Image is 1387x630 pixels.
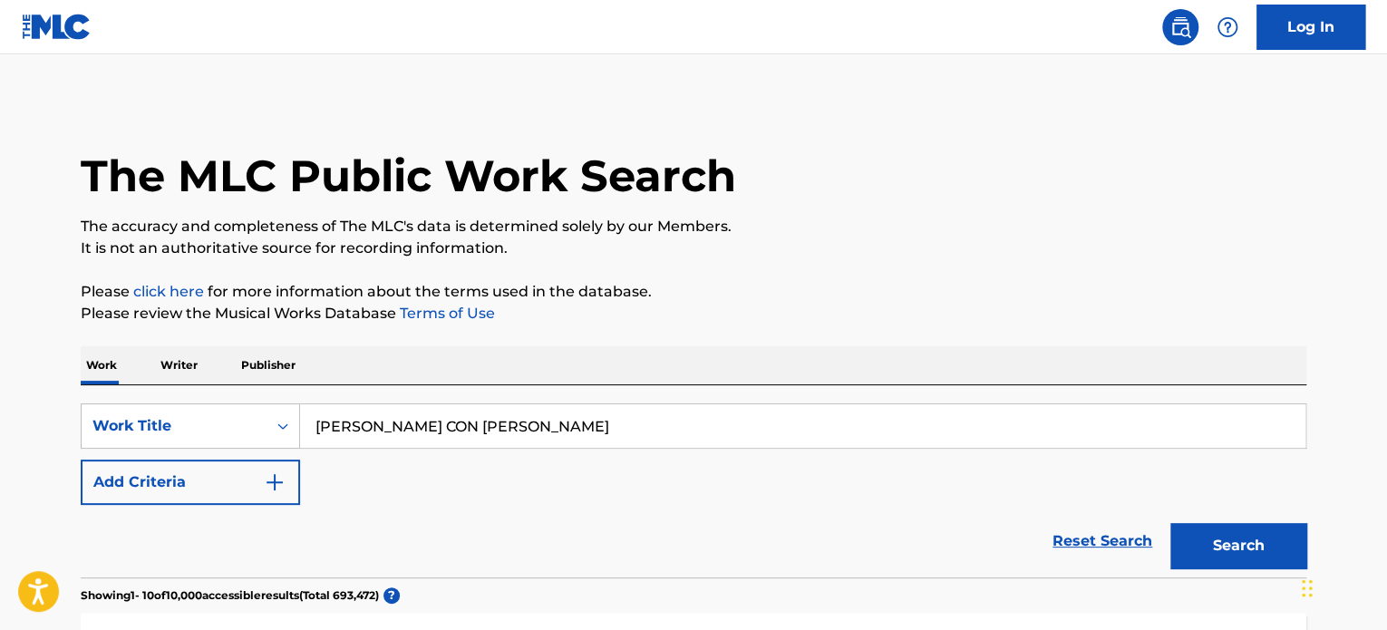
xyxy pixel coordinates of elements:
div: Help [1209,9,1246,45]
a: Log In [1256,5,1365,50]
a: Public Search [1162,9,1198,45]
img: 9d2ae6d4665cec9f34b9.svg [264,471,286,493]
div: Work Title [92,415,256,437]
p: It is not an authoritative source for recording information. [81,237,1306,259]
iframe: Chat Widget [1296,543,1387,630]
p: Please review the Musical Works Database [81,303,1306,325]
p: Showing 1 - 10 of 10,000 accessible results (Total 693,472 ) [81,587,379,604]
p: Work [81,346,122,384]
p: Writer [155,346,203,384]
a: click here [133,283,204,300]
form: Search Form [81,403,1306,577]
button: Search [1170,523,1306,568]
p: The accuracy and completeness of The MLC's data is determined solely by our Members. [81,216,1306,237]
h1: The MLC Public Work Search [81,149,736,203]
p: Publisher [236,346,301,384]
div: Drag [1302,561,1313,615]
a: Terms of Use [396,305,495,322]
img: help [1217,16,1238,38]
img: MLC Logo [22,14,92,40]
p: Please for more information about the terms used in the database. [81,281,1306,303]
button: Add Criteria [81,460,300,505]
img: search [1169,16,1191,38]
a: Reset Search [1043,521,1161,561]
span: ? [383,587,400,604]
